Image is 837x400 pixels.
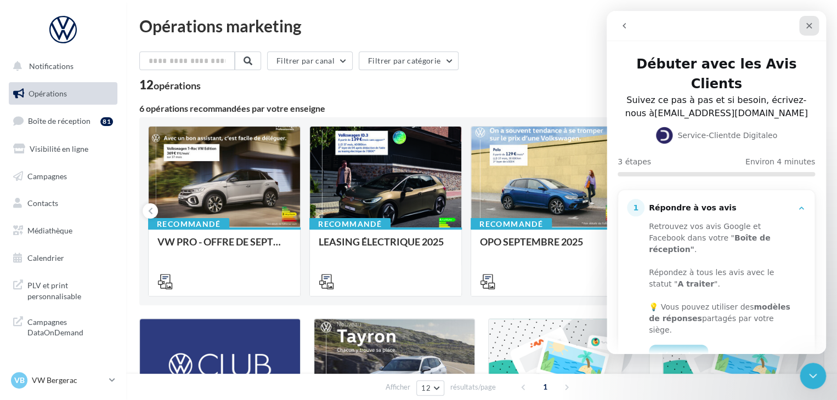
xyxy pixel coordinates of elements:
[7,55,115,78] button: Notifications
[536,378,554,396] span: 1
[319,236,453,258] div: LEASING ÉLECTRIQUE 2025
[7,247,120,270] a: Calendrier
[7,138,120,161] a: Visibilité en ligne
[154,81,201,90] div: opérations
[386,382,410,392] span: Afficher
[480,236,614,258] div: OPO SEPTEMBRE 2025
[7,310,120,342] a: Campagnes DataOnDemand
[14,375,25,386] span: VB
[27,315,113,338] span: Campagnes DataOnDemand
[267,52,353,70] button: Filtrer par canal
[9,370,117,391] a: VB VW Bergerac
[29,89,67,98] span: Opérations
[359,52,459,70] button: Filtrer par catégorie
[607,11,826,354] iframe: Intercom live chat
[42,334,101,356] a: Répondre
[7,192,120,215] a: Contacts
[416,380,444,396] button: 12
[100,117,113,126] div: 81
[27,278,113,301] span: PLV et print personnalisable
[28,116,91,125] span: Boîte de réception
[157,236,291,258] div: VW PRO - OFFRE DE SEPTEMBRE 25
[139,104,806,113] div: 6 opérations recommandées par votre enseigne
[421,384,431,392] span: 12
[450,382,496,392] span: résultats/page
[471,218,552,230] div: Recommandé
[7,273,120,306] a: PLV et print personnalisable
[32,375,105,386] p: VW Bergerac
[309,218,391,230] div: Recommandé
[30,144,88,153] span: Visibilité en ligne
[29,61,73,71] span: Notifications
[42,325,191,356] div: Répondre
[27,226,72,235] span: Médiathèque
[139,18,824,34] div: Opérations marketing
[27,253,64,262] span: Calendrier
[139,79,201,91] div: 12
[27,171,67,180] span: Campagnes
[7,219,120,242] a: Médiathèque
[148,218,229,230] div: Recommandé
[800,363,826,389] iframe: Intercom live chat
[7,109,120,133] a: Boîte de réception81
[7,82,120,105] a: Opérations
[27,198,58,208] span: Contacts
[7,165,120,188] a: Campagnes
